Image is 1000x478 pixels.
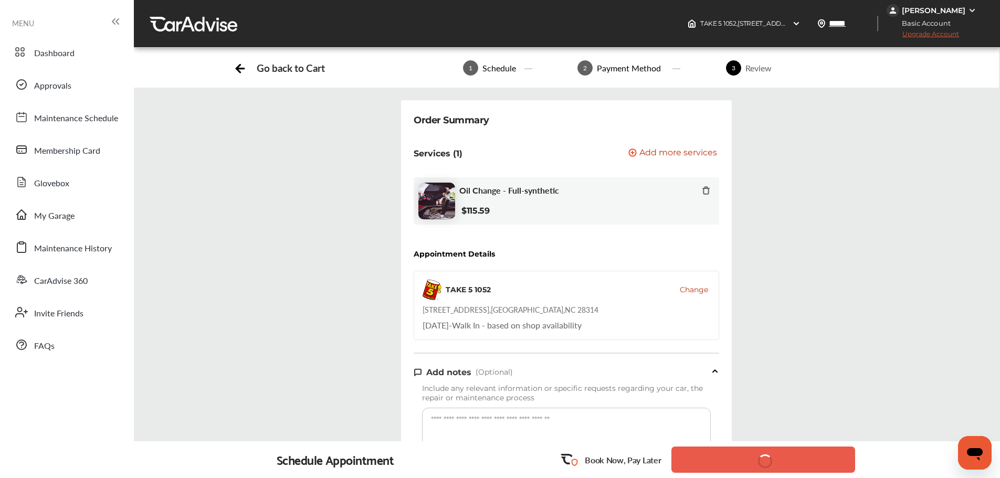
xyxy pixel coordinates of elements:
span: 1 [463,60,478,76]
span: Include any relevant information or specific requests regarding your car, the repair or maintenan... [422,384,703,402]
img: header-home-logo.8d720a4f.svg [688,19,696,28]
a: Dashboard [9,38,123,66]
span: Membership Card [34,144,100,158]
a: FAQs [9,331,123,358]
span: - [449,319,452,331]
img: header-down-arrow.9dd2ce7d.svg [792,19,801,28]
b: $115.59 [461,206,490,216]
span: Dashboard [34,47,75,60]
div: Payment Method [593,62,665,74]
p: Services (1) [414,148,462,158]
div: [STREET_ADDRESS] , [GEOGRAPHIC_DATA] , NC 28314 [423,304,598,315]
div: Walk In - based on shop availability [423,319,582,331]
span: Basic Account [888,18,959,29]
span: Glovebox [34,177,69,190]
div: Schedule [478,62,520,74]
div: Review [741,62,776,74]
img: header-divider.bc55588e.svg [877,16,878,31]
a: Add more services [628,148,719,158]
a: Maintenance Schedule [9,103,123,131]
div: [PERSON_NAME] [902,6,965,15]
iframe: Button to launch messaging window [958,436,992,470]
img: jVpblrzwTbfkPYzPPzSLxeg0AAAAASUVORK5CYII= [887,4,899,17]
div: Order Summary [414,113,489,128]
span: 3 [726,60,741,76]
span: My Garage [34,209,75,223]
span: Add notes [426,367,471,377]
a: Approvals [9,71,123,98]
span: Upgrade Account [887,30,959,43]
span: (Optional) [476,367,513,377]
span: TAKE 5 1052 , [STREET_ADDRESS] [GEOGRAPHIC_DATA] , NC 28314 [700,19,898,27]
img: location_vector.a44bc228.svg [817,19,826,28]
a: Invite Friends [9,299,123,326]
div: Appointment Details [414,250,495,258]
button: Add more services [628,148,717,158]
img: note-icon.db9493fa.svg [414,368,422,377]
div: Schedule Appointment [277,452,394,467]
div: Go back to Cart [257,62,324,74]
span: Oil Change - Full-synthetic [459,185,559,195]
span: Maintenance Schedule [34,112,118,125]
img: WGsFRI8htEPBVLJbROoPRyZpYNWhNONpIPPETTm6eUC0GeLEiAAAAAElFTkSuQmCC [968,6,976,15]
a: My Garage [9,201,123,228]
span: Add more services [639,148,717,158]
a: Maintenance History [9,233,123,261]
button: Confirm and Book [671,447,855,473]
div: TAKE 5 1052 [446,284,491,295]
img: oil-change-thumb.jpg [418,183,455,219]
span: MENU [12,19,34,27]
a: CarAdvise 360 [9,266,123,293]
a: Membership Card [9,136,123,163]
span: Maintenance History [34,242,112,256]
span: Invite Friends [34,307,83,321]
span: 2 [577,60,593,76]
span: CarAdvise 360 [34,274,88,288]
img: logo-take5.png [423,280,441,300]
span: Approvals [34,79,71,93]
p: Book Now, Pay Later [585,454,661,466]
a: Glovebox [9,168,123,196]
span: [DATE] [423,319,449,331]
button: Change [680,284,708,295]
span: FAQs [34,339,55,353]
